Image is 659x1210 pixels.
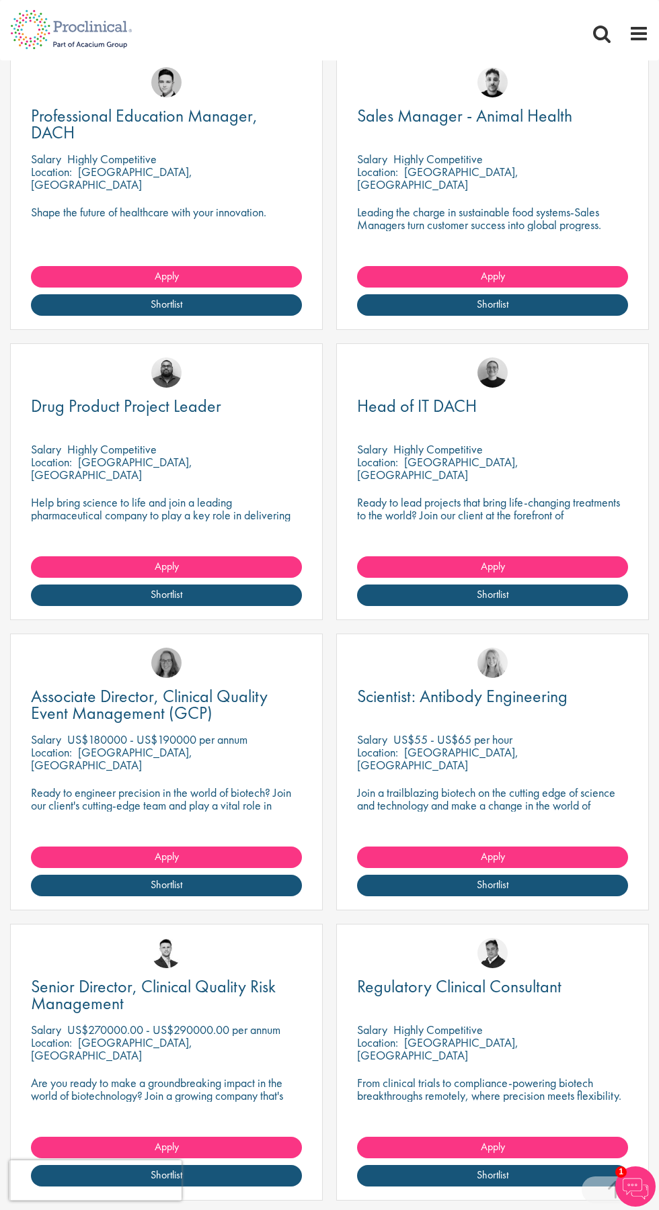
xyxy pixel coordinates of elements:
[357,1035,518,1063] p: [GEOGRAPHIC_DATA], [GEOGRAPHIC_DATA]
[155,269,179,283] span: Apply
[393,1022,483,1037] p: Highly Competitive
[357,394,477,417] span: Head of IT DACH
[31,556,302,578] a: Apply
[357,786,628,824] p: Join a trailblazing biotech on the cutting edge of science and technology and make a change in th...
[31,454,72,470] span: Location:
[31,394,221,417] span: Drug Product Project Leader
[67,441,157,457] p: Highly Competitive
[357,1076,628,1102] p: From clinical trials to compliance-powering biotech breakthroughs remotely, where precision meets...
[67,732,247,747] p: US$180000 - US$190000 per annum
[151,67,182,97] img: Connor Lynes
[31,978,302,1012] a: Senior Director, Clinical Quality Risk Management
[357,454,398,470] span: Location:
[155,559,179,573] span: Apply
[31,107,302,141] a: Professional Education Manager, DACH
[31,164,72,179] span: Location:
[357,744,518,773] p: [GEOGRAPHIC_DATA], [GEOGRAPHIC_DATA]
[357,1165,628,1186] a: Shortlist
[31,164,192,192] p: [GEOGRAPHIC_DATA], [GEOGRAPHIC_DATA]
[477,648,508,678] img: Shannon Briggs
[357,585,628,606] a: Shortlist
[481,559,505,573] span: Apply
[155,1139,179,1154] span: Apply
[357,441,387,457] span: Salary
[357,496,628,534] p: Ready to lead projects that bring life-changing treatments to the world? Join our client at the f...
[357,732,387,747] span: Salary
[357,685,568,707] span: Scientist: Antibody Engineering
[357,151,387,167] span: Salary
[481,1139,505,1154] span: Apply
[357,206,628,231] p: Leading the charge in sustainable food systems-Sales Managers turn customer success into global p...
[31,1022,61,1037] span: Salary
[31,206,302,218] p: Shape the future of healthcare with your innovation.
[477,67,508,97] img: Dean Fisher
[357,688,628,705] a: Scientist: Antibody Engineering
[615,1166,656,1207] img: Chatbot
[393,732,512,747] p: US$55 - US$65 per hour
[31,744,72,760] span: Location:
[31,151,61,167] span: Salary
[481,849,505,863] span: Apply
[151,648,182,678] img: Ingrid Aymes
[31,1035,72,1050] span: Location:
[393,151,483,167] p: Highly Competitive
[31,266,302,288] a: Apply
[357,164,518,192] p: [GEOGRAPHIC_DATA], [GEOGRAPHIC_DATA]
[155,849,179,863] span: Apply
[31,398,302,415] a: Drug Product Project Leader
[357,266,628,288] a: Apply
[31,1035,192,1063] p: [GEOGRAPHIC_DATA], [GEOGRAPHIC_DATA]
[477,357,508,388] img: Emma Pretorious
[357,875,628,896] a: Shortlist
[357,294,628,316] a: Shortlist
[31,441,61,457] span: Salary
[67,1022,280,1037] p: US$270000.00 - US$290000.00 per annum
[151,357,182,388] img: Ashley Bennett
[357,398,628,415] a: Head of IT DACH
[31,585,302,606] a: Shortlist
[31,294,302,316] a: Shortlist
[31,104,258,144] span: Professional Education Manager, DACH
[31,1137,302,1158] a: Apply
[31,847,302,868] a: Apply
[31,875,302,896] a: Shortlist
[357,454,518,482] p: [GEOGRAPHIC_DATA], [GEOGRAPHIC_DATA]
[31,685,268,724] span: Associate Director, Clinical Quality Event Management (GCP)
[151,938,182,968] img: Joshua Godden
[393,441,483,457] p: Highly Competitive
[31,975,276,1014] span: Senior Director, Clinical Quality Risk Management
[615,1166,627,1178] span: 1
[31,496,302,534] p: Help bring science to life and join a leading pharmaceutical company to play a key role in delive...
[31,732,61,747] span: Salary
[357,1035,398,1050] span: Location:
[357,978,628,995] a: Regulatory Clinical Consultant
[31,744,192,773] p: [GEOGRAPHIC_DATA], [GEOGRAPHIC_DATA]
[67,151,157,167] p: Highly Competitive
[31,688,302,722] a: Associate Director, Clinical Quality Event Management (GCP)
[31,786,302,837] p: Ready to engineer precision in the world of biotech? Join our client's cutting-edge team and play...
[357,556,628,578] a: Apply
[31,454,192,482] p: [GEOGRAPHIC_DATA], [GEOGRAPHIC_DATA]
[357,107,628,124] a: Sales Manager - Animal Health
[357,164,398,179] span: Location:
[9,1160,182,1201] iframe: reCAPTCHA
[31,1076,302,1115] p: Are you ready to make a groundbreaking impact in the world of biotechnology? Join a growing compa...
[357,975,561,998] span: Regulatory Clinical Consultant
[477,938,508,968] img: Peter Duvall
[357,847,628,868] a: Apply
[481,269,505,283] span: Apply
[357,744,398,760] span: Location:
[357,104,572,127] span: Sales Manager - Animal Health
[357,1022,387,1037] span: Salary
[357,1137,628,1158] a: Apply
